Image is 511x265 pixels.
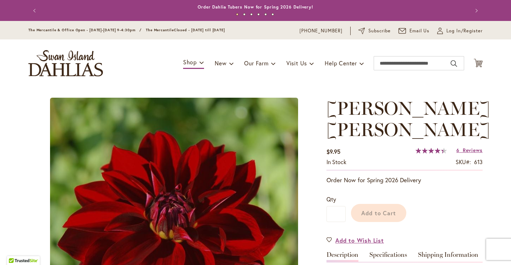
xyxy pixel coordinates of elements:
div: 613 [474,158,483,166]
a: store logo [28,50,103,76]
p: Order Now for Spring 2026 Delivery [326,176,483,184]
a: Add to Wish List [326,236,384,244]
span: 6 [456,147,460,153]
a: [PHONE_NUMBER] [300,27,342,34]
span: $9.95 [326,148,340,155]
span: Help Center [325,59,357,67]
button: 4 of 6 [257,13,260,16]
button: Next [468,4,483,18]
button: 2 of 6 [243,13,246,16]
button: 1 of 6 [236,13,238,16]
span: Visit Us [286,59,307,67]
button: Previous [28,4,43,18]
span: Subscribe [368,27,391,34]
a: Specifications [369,252,407,262]
div: Availability [326,158,346,166]
a: Log In/Register [437,27,483,34]
div: 89% [416,148,447,153]
span: New [215,59,226,67]
span: Closed - [DATE] till [DATE] [174,28,225,32]
a: Description [326,252,358,262]
strong: SKU [456,158,471,166]
a: Email Us [399,27,430,34]
span: Our Farm [244,59,268,67]
span: The Mercantile & Office Open - [DATE]-[DATE] 9-4:30pm / The Mercantile [28,28,174,32]
span: [PERSON_NAME] [PERSON_NAME] [326,97,490,141]
button: 3 of 6 [250,13,253,16]
a: 6 Reviews [456,147,483,153]
span: Shop [183,58,197,66]
span: Log In/Register [446,27,483,34]
span: In stock [326,158,346,166]
button: 5 of 6 [264,13,267,16]
span: Email Us [410,27,430,34]
span: Qty [326,195,336,203]
span: Reviews [463,147,483,153]
a: Subscribe [358,27,391,34]
span: Add to Wish List [335,236,384,244]
button: 6 of 6 [271,13,274,16]
a: Shipping Information [418,252,478,262]
a: Order Dahlia Tubers Now for Spring 2026 Delivery! [198,4,313,10]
